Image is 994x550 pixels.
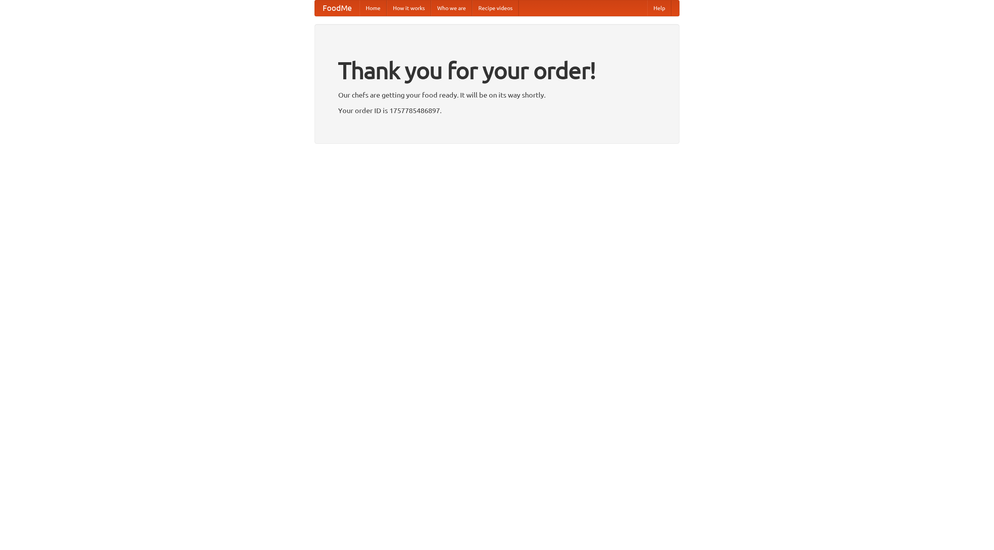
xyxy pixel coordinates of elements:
a: How it works [387,0,431,16]
a: FoodMe [315,0,360,16]
a: Help [647,0,671,16]
a: Home [360,0,387,16]
h1: Thank you for your order! [338,52,656,89]
a: Who we are [431,0,472,16]
p: Our chefs are getting your food ready. It will be on its way shortly. [338,89,656,101]
p: Your order ID is 1757785486897. [338,105,656,116]
a: Recipe videos [472,0,519,16]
